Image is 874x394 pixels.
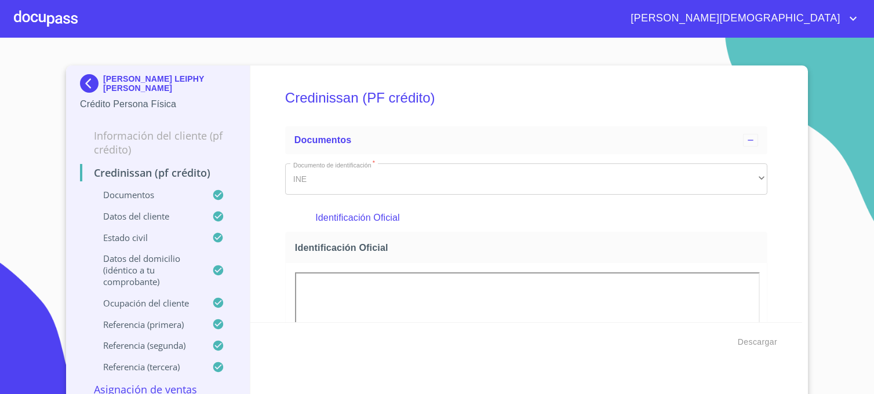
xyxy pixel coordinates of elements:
button: account of current user [622,9,860,28]
span: Identificación Oficial [295,242,762,254]
p: Datos del domicilio (idéntico a tu comprobante) [80,253,212,287]
p: [PERSON_NAME] LEIPHY [PERSON_NAME] [103,74,236,93]
p: Identificación Oficial [315,211,737,225]
button: Descargar [733,331,782,353]
p: Documentos [80,189,212,200]
p: Referencia (primera) [80,319,212,330]
div: Documentos [285,126,767,154]
p: Datos del cliente [80,210,212,222]
h5: Credinissan (PF crédito) [285,74,767,122]
p: Ocupación del Cliente [80,297,212,309]
span: Descargar [738,335,777,349]
p: Credinissan (PF crédito) [80,166,236,180]
p: Estado Civil [80,232,212,243]
div: INE [285,163,767,195]
span: [PERSON_NAME][DEMOGRAPHIC_DATA] [622,9,846,28]
img: Docupass spot blue [80,74,103,93]
p: Información del cliente (PF crédito) [80,129,236,156]
div: [PERSON_NAME] LEIPHY [PERSON_NAME] [80,74,236,97]
p: Referencia (segunda) [80,340,212,351]
span: Documentos [294,135,351,145]
p: Crédito Persona Física [80,97,236,111]
p: Referencia (tercera) [80,361,212,373]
